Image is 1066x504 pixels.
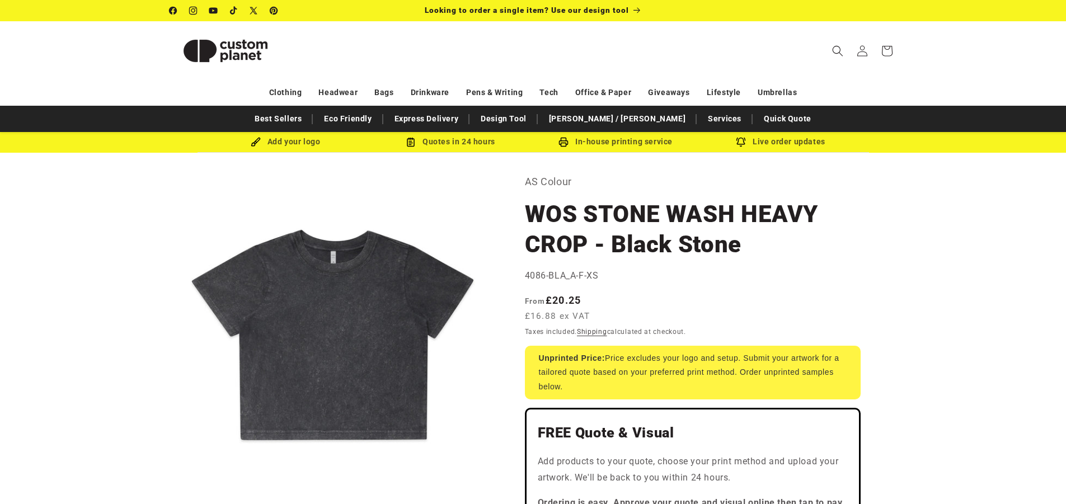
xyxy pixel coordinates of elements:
img: Custom Planet [170,26,281,76]
a: Office & Paper [575,83,631,102]
div: Taxes included. calculated at checkout. [525,326,861,337]
media-gallery: Gallery Viewer [170,173,497,500]
strong: £20.25 [525,294,581,306]
div: Quotes in 24 hours [368,135,533,149]
h1: WOS STONE WASH HEAVY CROP - Black Stone [525,199,861,260]
a: Tech [539,83,558,102]
a: Quick Quote [758,109,817,129]
img: Order Updates Icon [406,137,416,147]
a: Best Sellers [249,109,307,129]
a: Custom Planet [165,21,285,80]
img: In-house printing [558,137,569,147]
summary: Search [825,39,850,63]
div: Live order updates [698,135,863,149]
a: Pens & Writing [466,83,523,102]
span: Looking to order a single item? Use our design tool [425,6,629,15]
span: 4086-BLA_A-F-XS [525,270,599,281]
img: Order updates [736,137,746,147]
span: From [525,296,546,305]
a: Umbrellas [758,83,797,102]
a: Clothing [269,83,302,102]
div: Price excludes your logo and setup. Submit your artwork for a tailored quote based on your prefer... [525,346,861,399]
span: £16.88 ex VAT [525,310,590,323]
a: Bags [374,83,393,102]
strong: Unprinted Price: [539,354,605,362]
a: [PERSON_NAME] / [PERSON_NAME] [543,109,691,129]
a: Eco Friendly [318,109,377,129]
div: Add your logo [203,135,368,149]
a: Design Tool [475,109,532,129]
a: Drinkware [411,83,449,102]
img: Brush Icon [251,137,261,147]
a: Express Delivery [389,109,464,129]
a: Giveaways [648,83,689,102]
p: AS Colour [525,173,861,191]
div: In-house printing service [533,135,698,149]
a: Lifestyle [707,83,741,102]
h2: FREE Quote & Visual [538,424,848,442]
a: Shipping [577,328,607,336]
a: Services [702,109,747,129]
p: Add products to your quote, choose your print method and upload your artwork. We'll be back to yo... [538,454,848,486]
a: Headwear [318,83,358,102]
